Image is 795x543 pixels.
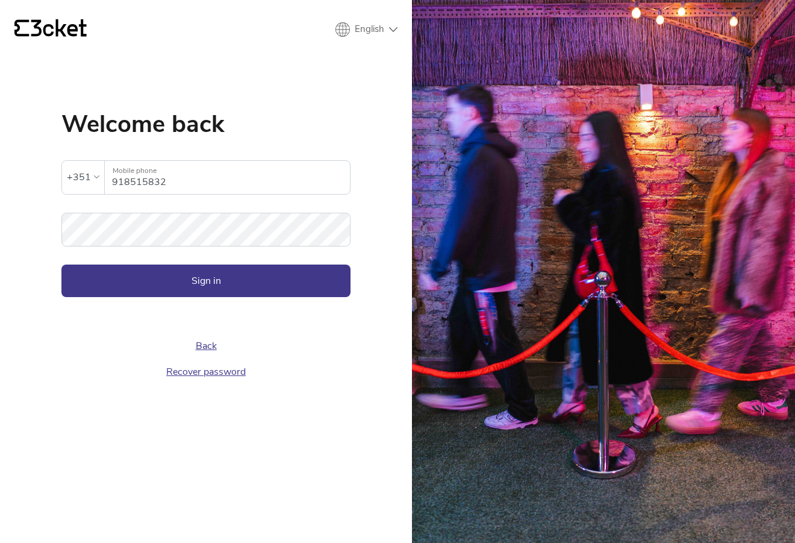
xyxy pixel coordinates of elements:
[14,19,87,40] a: {' '}
[112,161,350,194] input: Mobile phone
[61,112,351,136] h1: Welcome back
[105,161,350,181] label: Mobile phone
[166,365,246,378] a: Recover password
[61,213,351,233] label: Password
[67,168,91,186] div: +351
[14,20,29,37] g: {' '}
[196,339,217,353] a: Back
[61,265,351,297] button: Sign in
